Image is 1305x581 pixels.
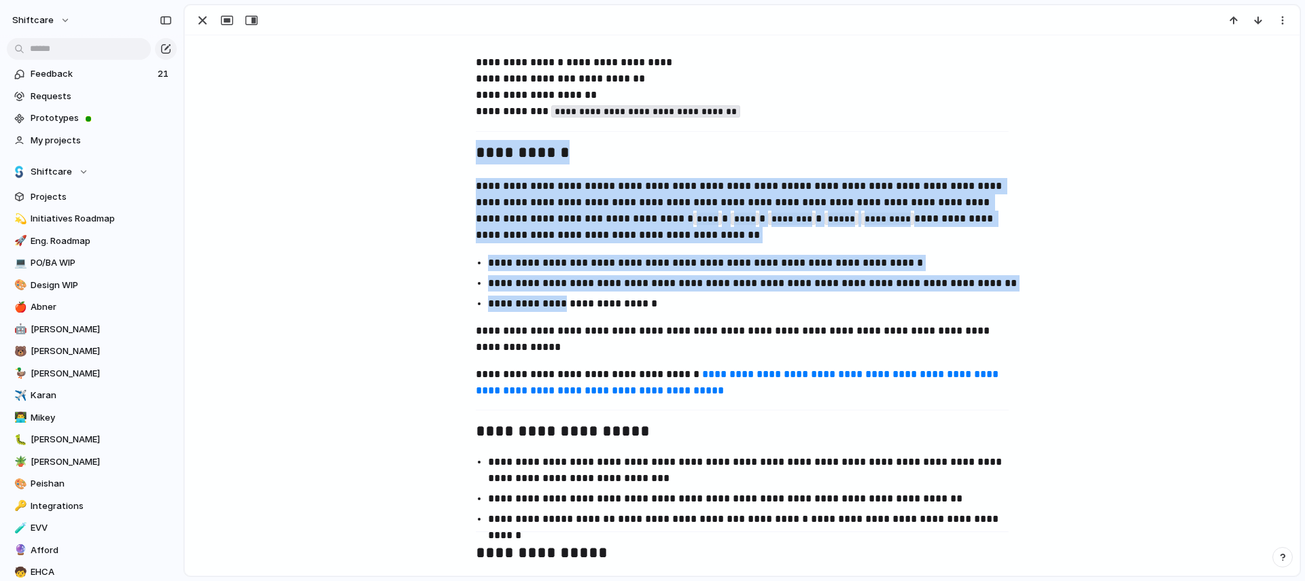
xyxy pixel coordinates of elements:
button: 🧪 [12,521,26,535]
a: Requests [7,86,177,107]
div: 🔑 [14,498,24,514]
span: shiftcare [12,14,54,27]
button: 🍎 [12,300,26,314]
span: Peishan [31,477,172,491]
span: Initiatives Roadmap [31,212,172,226]
button: 🤖 [12,323,26,336]
button: 🧒 [12,565,26,579]
a: 🎨Design WIP [7,275,177,296]
span: PO/BA WIP [31,256,172,270]
span: 21 [158,67,171,81]
div: 🐛 [14,432,24,448]
div: 🧒 [14,565,24,580]
a: Prototypes [7,108,177,128]
div: 🚀 [14,233,24,249]
button: 🎨 [12,279,26,292]
a: ✈️Karan [7,385,177,406]
a: 🚀Eng. Roadmap [7,231,177,251]
span: [PERSON_NAME] [31,455,172,469]
div: 💻 [14,256,24,271]
button: 🐻 [12,345,26,358]
span: [PERSON_NAME] [31,433,172,446]
span: Shiftcare [31,165,72,179]
span: EHCA [31,565,172,579]
span: Mikey [31,411,172,425]
a: 🦆[PERSON_NAME] [7,364,177,384]
div: 🔮 [14,542,24,558]
div: 🪴 [14,454,24,470]
a: Projects [7,187,177,207]
span: Requests [31,90,172,103]
button: 💻 [12,256,26,270]
button: 🚀 [12,234,26,248]
span: EVV [31,521,172,535]
span: Feedback [31,67,154,81]
button: 🦆 [12,367,26,381]
button: ✈️ [12,389,26,402]
button: 🎨 [12,477,26,491]
div: 🐻 [14,344,24,359]
span: [PERSON_NAME] [31,323,172,336]
div: 💫 [14,211,24,227]
a: 🎨Peishan [7,474,177,494]
a: 🍎Abner [7,297,177,317]
button: 🔮 [12,544,26,557]
a: 💫Initiatives Roadmap [7,209,177,229]
span: Projects [31,190,172,204]
span: [PERSON_NAME] [31,345,172,358]
button: shiftcare [6,10,77,31]
span: Abner [31,300,172,314]
div: 👨‍💻 [14,410,24,425]
span: Prototypes [31,111,172,125]
button: 👨‍💻 [12,411,26,425]
a: 👨‍💻Mikey [7,408,177,428]
div: 🦆 [14,366,24,381]
a: 🪴[PERSON_NAME] [7,452,177,472]
a: 🔮Afford [7,540,177,561]
a: 🔑Integrations [7,496,177,516]
button: 🔑 [12,499,26,513]
a: 🐻[PERSON_NAME] [7,341,177,362]
div: 🧪 [14,521,24,536]
span: Integrations [31,499,172,513]
button: 🐛 [12,433,26,446]
div: 🎨 [14,476,24,492]
span: My projects [31,134,172,147]
span: Design WIP [31,279,172,292]
a: 🧪EVV [7,518,177,538]
div: 🤖 [14,321,24,337]
a: My projects [7,130,177,151]
span: Eng. Roadmap [31,234,172,248]
button: 🪴 [12,455,26,469]
button: Shiftcare [7,162,177,182]
span: [PERSON_NAME] [31,367,172,381]
a: 🤖[PERSON_NAME] [7,319,177,340]
button: 💫 [12,212,26,226]
span: Afford [31,544,172,557]
a: Feedback21 [7,64,177,84]
div: 🎨 [14,277,24,293]
div: ✈️ [14,388,24,404]
div: 🍎 [14,300,24,315]
a: 💻PO/BA WIP [7,253,177,273]
a: 🐛[PERSON_NAME] [7,429,177,450]
span: Karan [31,389,172,402]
